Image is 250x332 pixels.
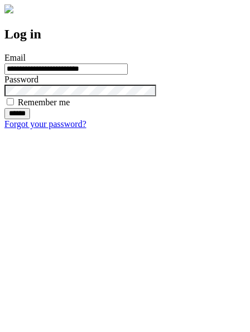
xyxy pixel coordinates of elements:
[4,53,26,62] label: Email
[4,119,86,129] a: Forgot your password?
[4,27,246,42] h2: Log in
[18,97,70,107] label: Remember me
[4,75,38,84] label: Password
[4,4,13,13] img: logo-4e3dc11c47720685a147b03b5a06dd966a58ff35d612b21f08c02c0306f2b779.png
